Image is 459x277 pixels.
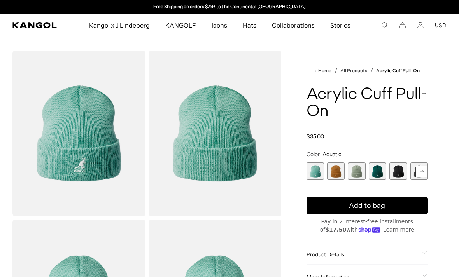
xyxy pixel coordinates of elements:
span: Home [317,68,331,73]
a: KANGOLF [158,14,204,37]
button: Cart [399,22,406,29]
label: Black/Black [410,162,428,180]
span: Kangol x J.Lindeberg [89,14,150,37]
nav: breadcrumbs [307,66,428,75]
a: Home [310,67,331,74]
div: 6 of 13 [410,162,428,180]
a: Free Shipping on orders $79+ to the Continental [GEOGRAPHIC_DATA] [153,3,306,9]
a: Acrylic Cuff Pull-On [376,68,420,73]
span: Hats [243,14,256,37]
button: Add to bag [307,197,428,214]
span: Collaborations [272,14,314,37]
summary: Search here [381,22,388,29]
a: All Products [340,68,367,73]
span: KANGOLF [165,14,196,37]
h1: Acrylic Cuff Pull-On [307,86,428,120]
label: Pine [369,162,386,180]
span: Color [307,151,320,158]
span: Icons [212,14,227,37]
label: Aquatic [307,162,324,180]
span: Add to bag [349,200,385,211]
div: 1 of 2 [149,4,310,10]
a: Kangol [12,22,58,28]
a: Account [417,22,424,29]
div: 1 of 13 [307,162,324,180]
span: Aquatic [322,151,341,158]
img: color-aquatic [149,51,282,216]
div: Announcement [149,4,310,10]
a: Collaborations [264,14,322,37]
a: Icons [204,14,235,37]
li: / [331,66,337,75]
label: Rustic Caramel [327,162,345,180]
label: Black [389,162,407,180]
button: USD [435,22,447,29]
span: Stories [330,14,350,37]
slideshow-component: Announcement bar [149,4,310,10]
a: Stories [322,14,358,37]
span: Product Details [307,251,419,258]
span: $35.00 [307,133,324,140]
div: 3 of 13 [348,162,365,180]
img: color-aquatic [12,51,145,216]
div: 5 of 13 [389,162,407,180]
label: Sage Green [348,162,365,180]
li: / [367,66,373,75]
a: Hats [235,14,264,37]
div: 2 of 13 [327,162,345,180]
a: Kangol x J.Lindeberg [81,14,158,37]
div: 4 of 13 [369,162,386,180]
